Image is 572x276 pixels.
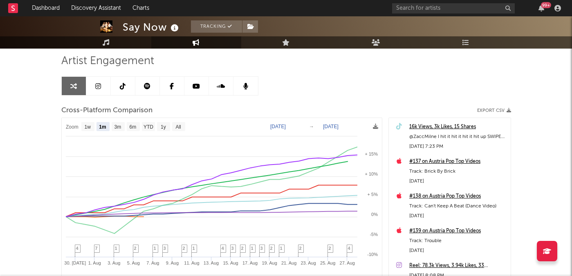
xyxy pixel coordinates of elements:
text: -10% [367,252,378,257]
text: 30. [DATE] [64,260,86,265]
text: → [309,124,314,129]
span: 4 [76,246,79,251]
div: [DATE] [409,211,507,221]
text: 25. Aug [320,260,335,265]
input: Search for artists [392,3,515,13]
text: + 15% [365,151,378,156]
span: 1 [251,246,253,251]
span: 3 [164,246,166,251]
text: -5% [370,232,378,237]
text: 6m [129,124,136,130]
span: 1 [154,246,156,251]
a: Reel: 78.3k Views, 3.94k Likes, 33 Comments [409,261,507,271]
text: 17. Aug [242,260,257,265]
text: 9. Aug [166,260,178,265]
text: 1w [84,124,91,130]
span: 3 [260,246,263,251]
text: 15. Aug [223,260,238,265]
text: 3m [114,124,121,130]
text: 13. Aug [203,260,218,265]
span: 2 [241,246,244,251]
div: Track: Can't Keep A Beat (Dance Video) [409,201,507,211]
span: 4 [348,246,350,251]
span: 2 [270,246,273,251]
div: Say Now [123,20,181,34]
text: + 10% [365,171,378,176]
text: 1. Aug [88,260,101,265]
a: #139 on Austria Pop Top Videos [409,226,507,236]
text: 1y [161,124,166,130]
text: 27. Aug [339,260,354,265]
span: 7 [95,246,98,251]
div: Track: Trouble [409,236,507,246]
span: 2 [134,246,137,251]
span: 2 [329,246,331,251]
text: All [175,124,181,130]
div: [DATE] 7:23 PM [409,142,507,151]
span: 3 [231,246,234,251]
a: #137 on Austria Pop Top Videos [409,157,507,167]
text: 7. Aug [146,260,159,265]
span: 4 [222,246,224,251]
span: 1 [193,246,195,251]
span: 2 [299,246,302,251]
a: #138 on Austria Pop Top Videos [409,191,507,201]
text: 0% [371,212,378,217]
span: 1 [280,246,283,251]
div: [DATE] [409,246,507,256]
button: Tracking [191,20,242,33]
text: 23. Aug [301,260,316,265]
text: 19. Aug [262,260,277,265]
div: @ZaccMilne I hit it hit it hit it hit up SWIPE🙂‍↕️ #girlgroup [409,132,507,142]
span: Artist Engagement [61,56,154,66]
text: Zoom [66,124,79,130]
text: 21. Aug [281,260,296,265]
button: Export CSV [477,108,511,113]
div: [DATE] [409,176,507,186]
text: 11. Aug [184,260,199,265]
text: + 5% [367,192,378,197]
span: Cross-Platform Comparison [61,106,153,116]
span: 2 [183,246,185,251]
text: [DATE] [323,124,339,129]
span: 1 [115,246,117,251]
text: 5. Aug [127,260,139,265]
text: 3. Aug [108,260,120,265]
button: 99+ [538,5,544,11]
text: [DATE] [270,124,286,129]
text: YTD [143,124,153,130]
div: Track: Brick By Brick [409,167,507,176]
a: 16k Views, 3k Likes, 15 Shares [409,122,507,132]
div: 99 + [541,2,551,8]
text: 1m [99,124,106,130]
